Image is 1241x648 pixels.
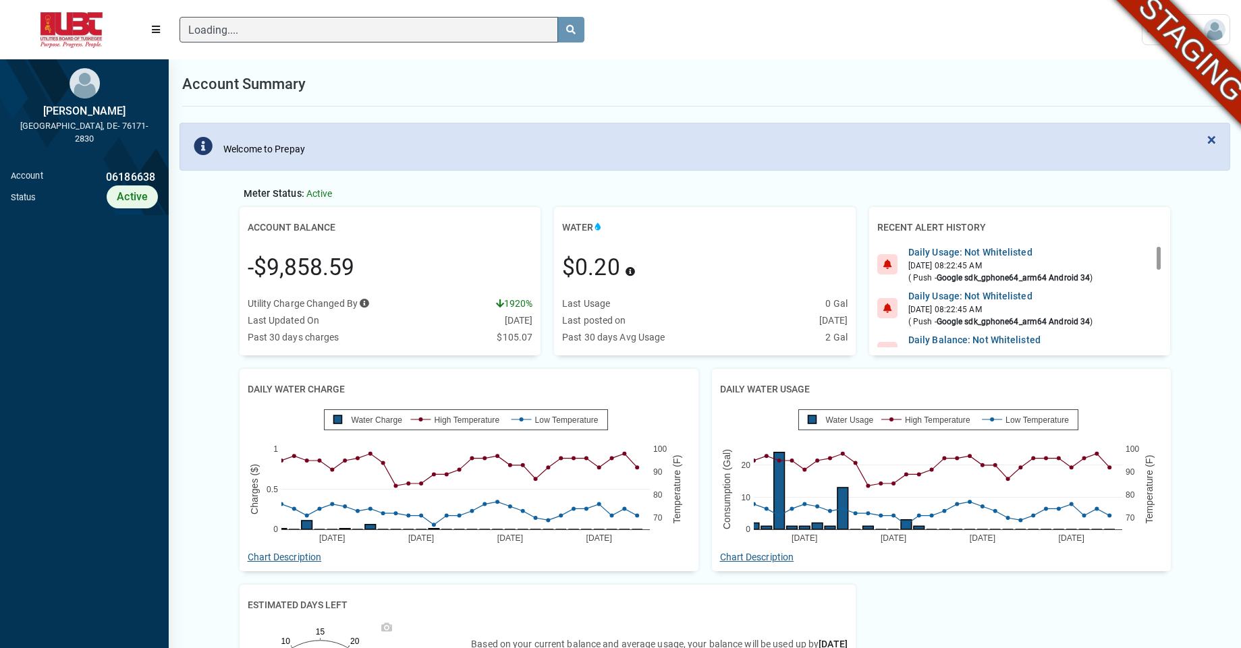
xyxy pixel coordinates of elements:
[877,215,986,240] h2: Recent Alert History
[937,273,1091,283] b: Google sdk_gphone64_arm64 Android 34
[562,314,626,328] div: Last posted on
[908,245,1093,260] div: Daily Usage: Not Whitelisted
[306,188,333,199] span: Active
[497,330,532,345] div: $105.07
[819,314,848,328] div: [DATE]
[908,260,1093,272] div: [DATE] 08:22:45 AM
[107,185,158,208] div: Active
[143,18,169,42] button: Menu
[248,215,335,240] h2: Account Balance
[11,119,158,145] div: [GEOGRAPHIC_DATA], DE- 76171-2830
[505,314,533,328] div: [DATE]
[908,316,1093,328] div: ( Push - )
[248,330,339,345] div: Past 30 days charges
[248,314,320,328] div: Last Updated On
[11,12,132,48] img: ALTSK Logo
[11,191,36,204] div: Status
[496,298,533,309] span: 1920%
[43,169,158,185] div: 06186638
[825,297,848,311] div: 0 Gal
[1207,130,1216,149] span: ×
[1194,123,1230,156] button: Close
[562,297,610,311] div: Last Usage
[244,188,304,200] span: Meter Status:
[11,169,43,185] div: Account
[562,215,603,240] h2: Water
[248,251,355,285] div: -$9,858.59
[937,317,1091,326] b: Google sdk_gphone64_arm64 Android 34
[248,377,345,402] h2: Daily Water Charge
[11,103,158,119] div: [PERSON_NAME]
[908,303,1093,316] div: [DATE] 08:22:45 AM
[908,289,1093,303] div: Daily Usage: Not Whitelisted
[1147,23,1204,36] span: User Settings
[908,272,1093,284] div: ( Push - )
[1142,14,1230,45] a: User Settings
[182,73,306,95] h1: Account Summary
[248,593,348,618] h2: Estimated days left
[908,333,1093,347] div: Daily Balance: Not Whitelisted
[223,142,305,156] div: Welcome to Prepay
[248,552,322,562] a: Chart Description
[825,330,848,345] div: 2 Gal
[180,17,558,42] input: Search
[248,297,370,311] div: Utility Charge Changed By
[557,17,584,42] button: search
[562,330,665,345] div: Past 30 days Avg Usage
[562,254,620,281] span: $0.20
[720,552,794,562] a: Chart Description
[720,377,810,402] h2: Daily Water Usage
